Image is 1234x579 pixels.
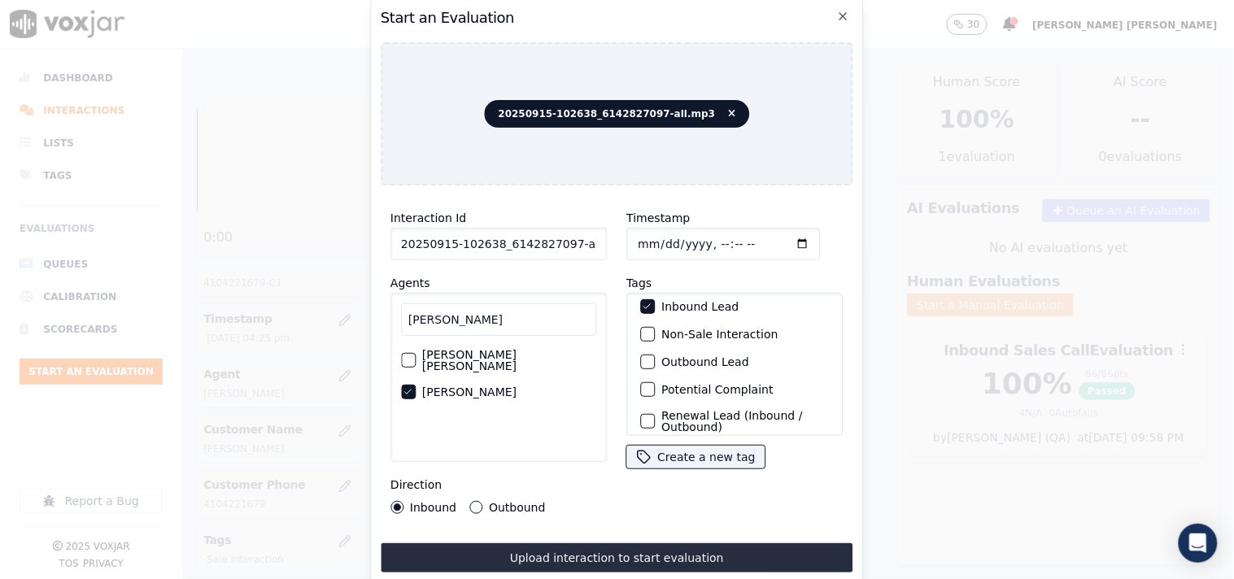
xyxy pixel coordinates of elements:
[390,211,466,224] label: Interaction Id
[381,7,853,29] h2: Start an Evaluation
[489,502,545,513] label: Outbound
[626,211,690,224] label: Timestamp
[422,349,596,372] label: [PERSON_NAME] [PERSON_NAME]
[401,303,596,336] input: Search Agents...
[626,276,652,289] label: Tags
[390,478,442,491] label: Direction
[626,446,765,468] button: Create a new tag
[1179,524,1218,563] div: Open Intercom Messenger
[381,543,853,572] button: Upload interaction to start evaluation
[485,100,750,128] span: 20250915-102638_6142827097-all.mp3
[390,276,430,289] label: Agents
[390,228,607,260] input: reference id, file name, etc
[661,384,773,395] label: Potential Complaint
[661,301,739,312] label: Inbound Lead
[410,502,456,513] label: Inbound
[422,386,517,398] label: [PERSON_NAME]
[661,356,749,368] label: Outbound Lead
[661,410,829,433] label: Renewal Lead (Inbound / Outbound)
[661,329,778,340] label: Non-Sale Interaction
